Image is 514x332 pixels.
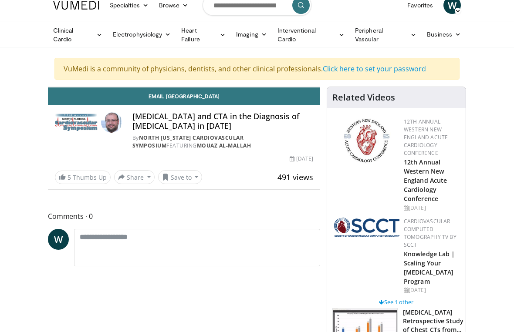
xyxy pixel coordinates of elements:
div: [DATE] [290,155,313,163]
a: Knowledge Lab | Scaling Your [MEDICAL_DATA] Program [404,250,455,285]
button: Share [114,170,155,184]
a: Peripheral Vascular [350,26,422,44]
a: North [US_STATE] Cardiovascular Symposium [132,134,244,149]
a: W [48,229,69,250]
span: Comments 0 [48,211,320,222]
img: VuMedi Logo [53,1,99,10]
span: 491 views [277,172,313,182]
a: 5 Thumbs Up [55,171,111,184]
a: Mouaz Al-Mallah [197,142,251,149]
a: Electrophysiology [108,26,176,43]
div: By FEATURING [132,134,313,150]
img: 0954f259-7907-4053-a817-32a96463ecc8.png.150x105_q85_autocrop_double_scale_upscale_version-0.2.png [342,118,391,164]
a: 12th Annual Western New England Acute Cardiology Conference [404,158,447,203]
h4: [MEDICAL_DATA] and CTA in the Diagnosis of [MEDICAL_DATA] in [DATE] [132,112,313,131]
img: 51a70120-4f25-49cc-93a4-67582377e75f.png.150x105_q85_autocrop_double_scale_upscale_version-0.2.png [334,218,399,237]
a: Heart Failure [176,26,231,44]
a: Business [422,26,466,43]
a: Click here to set your password [323,64,426,74]
a: See 1 other [379,298,413,306]
a: Interventional Cardio [272,26,350,44]
a: Cardiovascular Computed Tomography TV by SCCT [404,218,457,248]
img: Avatar [101,112,122,133]
div: VuMedi is a community of physicians, dentists, and other clinical professionals. [54,58,460,80]
img: North Florida Cardiovascular Symposium [55,112,98,133]
a: Imaging [231,26,272,43]
h4: Related Videos [332,92,395,103]
a: Email [GEOGRAPHIC_DATA] [48,87,320,105]
div: [DATE] [404,204,459,212]
span: 5 [68,173,71,181]
button: Save to [158,170,203,184]
a: 12th Annual Western New England Acute Cardiology Conference [404,118,448,157]
a: Clinical Cardio [48,26,108,44]
div: [DATE] [404,286,459,294]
